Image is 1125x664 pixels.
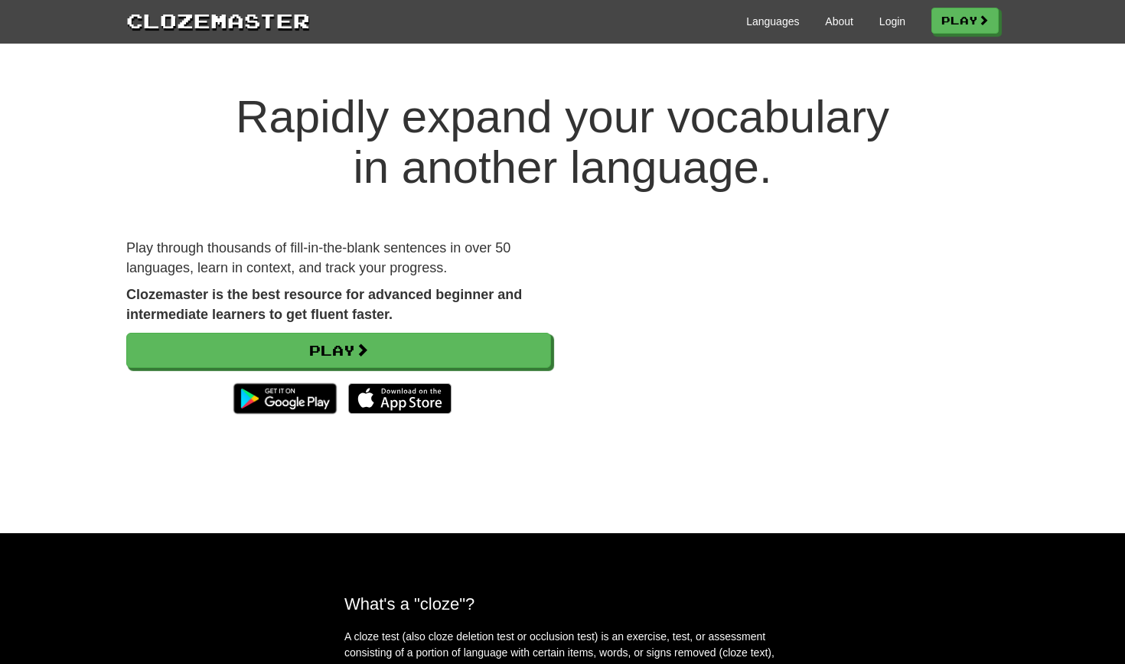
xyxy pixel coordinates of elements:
[746,14,799,29] a: Languages
[126,287,522,322] strong: Clozemaster is the best resource for advanced beginner and intermediate learners to get fluent fa...
[126,333,551,368] a: Play
[825,14,853,29] a: About
[344,594,781,614] h2: What's a "cloze"?
[226,376,344,422] img: Get it on Google Play
[931,8,999,34] a: Play
[126,6,310,34] a: Clozemaster
[348,383,452,414] img: Download_on_the_App_Store_Badge_US-UK_135x40-25178aeef6eb6b83b96f5f2d004eda3bffbb37122de64afbaef7...
[879,14,905,29] a: Login
[126,239,551,278] p: Play through thousands of fill-in-the-blank sentences in over 50 languages, learn in context, and...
